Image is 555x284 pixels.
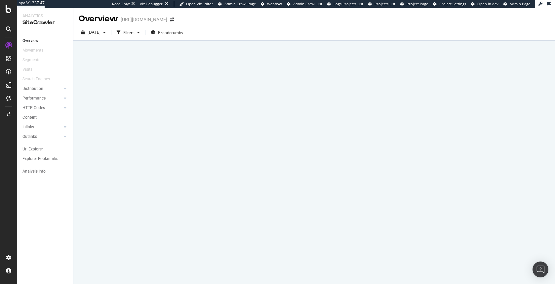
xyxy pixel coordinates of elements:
[22,114,68,121] a: Content
[22,133,62,140] a: Outlinks
[375,1,395,6] span: Projects List
[22,104,62,111] a: HTTP Codes
[407,1,428,6] span: Project Page
[22,95,46,102] div: Performance
[510,1,530,6] span: Admin Page
[22,104,45,111] div: HTTP Codes
[22,37,38,44] div: Overview
[158,30,183,35] span: Breadcrumbs
[22,57,47,63] a: Segments
[22,19,68,26] div: SiteCrawler
[22,168,46,175] div: Analysis Info
[22,85,62,92] a: Distribution
[112,1,130,7] div: ReadOnly:
[400,1,428,7] a: Project Page
[22,124,62,131] a: Inlinks
[140,1,164,7] div: Viz Debugger:
[224,1,256,6] span: Admin Crawl Page
[22,155,68,162] a: Explorer Bookmarks
[433,1,466,7] a: Project Settings
[368,1,395,7] a: Projects List
[121,16,167,23] div: [URL][DOMAIN_NAME]
[477,1,498,6] span: Open in dev
[79,13,118,24] div: Overview
[22,146,43,153] div: Url Explorer
[261,1,282,7] a: Webflow
[503,1,530,7] a: Admin Page
[439,1,466,6] span: Project Settings
[123,30,135,35] div: Filters
[186,1,213,6] span: Open Viz Editor
[22,47,43,54] div: Movements
[79,27,108,38] button: [DATE]
[22,114,37,121] div: Content
[267,1,282,6] span: Webflow
[334,1,363,6] span: Logs Projects List
[22,95,62,102] a: Performance
[471,1,498,7] a: Open in dev
[327,1,363,7] a: Logs Projects List
[22,47,50,54] a: Movements
[22,85,43,92] div: Distribution
[287,1,322,7] a: Admin Crawl List
[22,13,68,19] div: Analytics
[22,146,68,153] a: Url Explorer
[22,76,57,83] a: Search Engines
[22,66,39,73] a: Visits
[170,17,174,22] div: arrow-right-arrow-left
[88,29,100,35] span: 2025 Jul. 18th
[179,1,213,7] a: Open Viz Editor
[22,155,58,162] div: Explorer Bookmarks
[22,168,68,175] a: Analysis Info
[218,1,256,7] a: Admin Crawl Page
[22,133,37,140] div: Outlinks
[22,37,68,44] a: Overview
[148,27,186,38] button: Breadcrumbs
[22,76,50,83] div: Search Engines
[22,66,32,73] div: Visits
[114,27,142,38] button: Filters
[293,1,322,6] span: Admin Crawl List
[533,262,548,277] div: Open Intercom Messenger
[22,57,40,63] div: Segments
[22,124,34,131] div: Inlinks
